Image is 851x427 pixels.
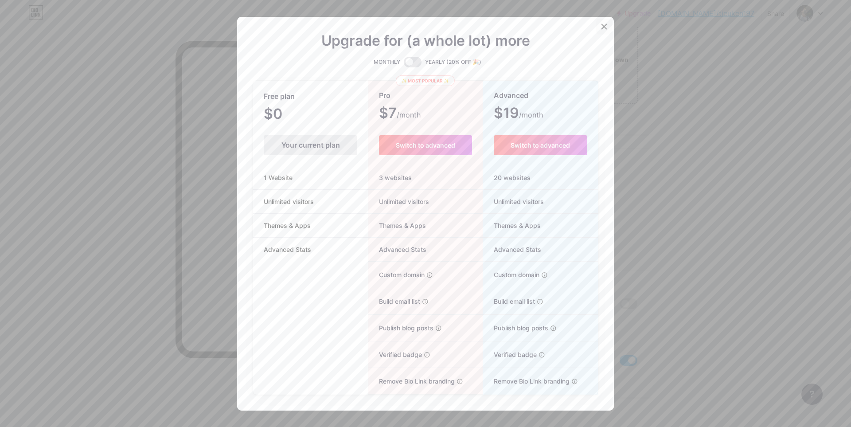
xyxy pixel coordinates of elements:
[368,245,426,254] span: Advanced Stats
[253,173,303,182] span: 1 Website
[483,270,539,279] span: Custom domain
[483,221,541,230] span: Themes & Apps
[483,197,544,206] span: Unlimited visitors
[483,323,548,333] span: Publish blog posts
[396,75,455,86] div: ✨ Most popular ✨
[494,88,528,103] span: Advanced
[264,109,306,121] span: $0
[494,108,543,120] span: $19
[379,88,390,103] span: Pro
[483,166,598,190] div: 20 websites
[494,135,587,155] button: Switch to advanced
[264,135,357,155] div: Your current plan
[397,110,421,120] span: /month
[368,270,425,279] span: Custom domain
[368,166,482,190] div: 3 websites
[379,108,421,120] span: $7
[425,58,481,67] span: YEARLY (20% OFF 🎉)
[511,141,570,149] span: Switch to advanced
[483,245,541,254] span: Advanced Stats
[264,89,295,104] span: Free plan
[368,323,433,333] span: Publish blog posts
[253,197,324,206] span: Unlimited visitors
[253,245,322,254] span: Advanced Stats
[519,110,543,120] span: /month
[368,376,455,386] span: Remove Bio Link branding
[253,221,321,230] span: Themes & Apps
[368,197,429,206] span: Unlimited visitors
[321,35,530,46] span: Upgrade for (a whole lot) more
[483,297,535,306] span: Build email list
[368,350,422,359] span: Verified badge
[396,141,455,149] span: Switch to advanced
[368,221,426,230] span: Themes & Apps
[483,376,570,386] span: Remove Bio Link branding
[379,135,472,155] button: Switch to advanced
[483,350,537,359] span: Verified badge
[368,297,420,306] span: Build email list
[374,58,400,67] span: MONTHLY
